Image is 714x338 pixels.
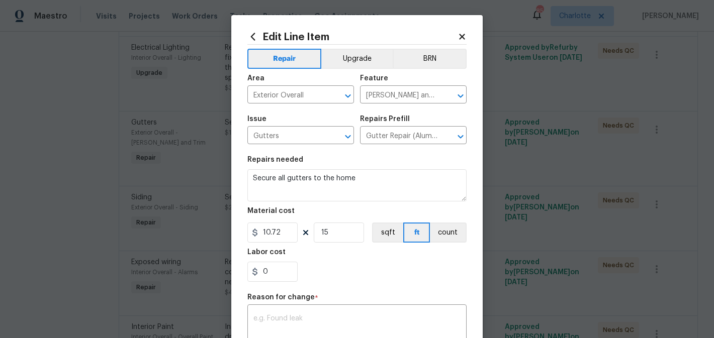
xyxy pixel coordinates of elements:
h5: Issue [247,116,266,123]
button: Open [454,89,468,103]
button: sqft [372,222,403,243]
button: count [430,222,467,243]
button: Open [341,89,355,103]
textarea: Secure all gutters to the home [247,169,467,201]
h5: Repairs Prefill [360,116,410,123]
h5: Feature [360,75,388,82]
button: ft [403,222,430,243]
h5: Reason for change [247,294,315,301]
button: Upgrade [321,49,393,69]
button: Open [454,130,468,144]
h5: Material cost [247,207,295,214]
h5: Area [247,75,264,82]
button: Repair [247,49,321,69]
button: BRN [393,49,467,69]
button: Open [341,130,355,144]
h5: Repairs needed [247,156,303,163]
h2: Edit Line Item [247,31,458,42]
h5: Labor cost [247,249,286,256]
